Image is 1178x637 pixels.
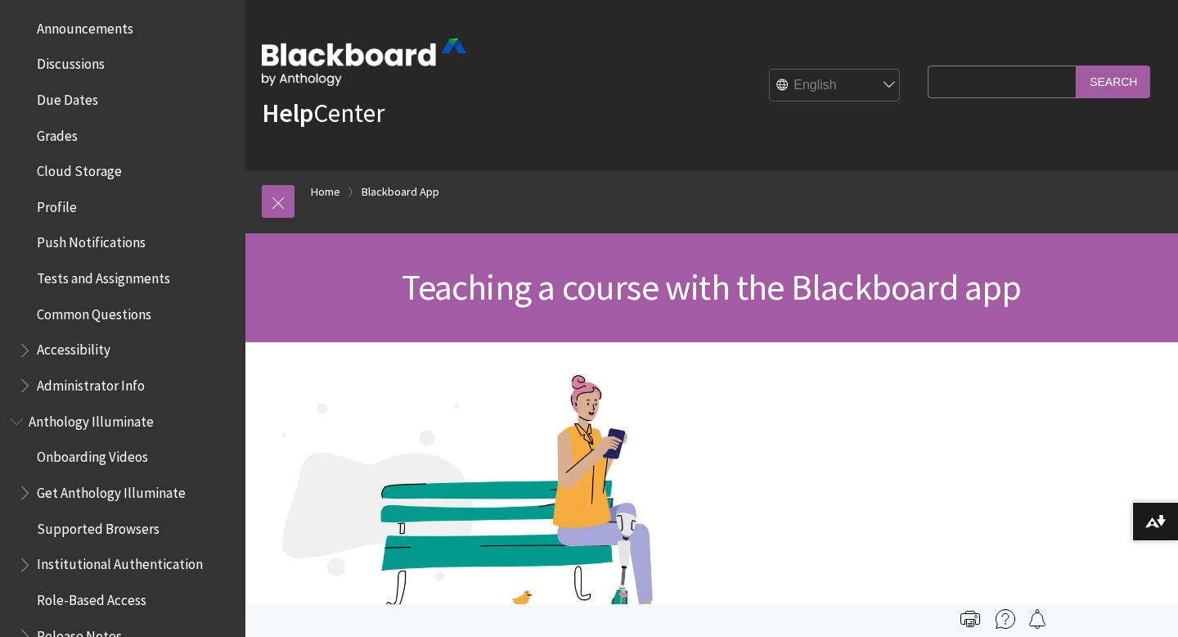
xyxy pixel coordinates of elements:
span: Profile [37,193,77,215]
span: Teaching a course with the Blackboard app [402,264,1021,309]
span: Institutional Authentication [37,551,203,573]
span: Tests and Assignments [37,264,170,287]
span: Administrator Info [37,372,145,394]
img: More help [996,609,1015,629]
select: Site Language Selector [770,70,901,102]
span: Common Questions [37,300,151,323]
span: Onboarding Videos [37,444,148,466]
span: Cloud Storage [37,157,122,179]
span: Announcements [37,15,133,37]
span: Discussions [37,50,105,72]
span: Grades [37,122,78,144]
img: Blackboard by Anthology [262,38,466,86]
img: Print [960,609,980,629]
span: Anthology Illuminate [29,408,154,430]
span: Accessibility [37,337,110,359]
a: Home [311,182,340,202]
strong: Help [262,97,313,129]
img: Follow this page [1027,609,1047,629]
span: Due Dates [37,86,98,108]
span: Supported Browsers [37,515,160,537]
span: Role-Based Access [37,586,146,608]
input: Search [1077,66,1150,97]
span: Push Notifications [37,229,146,251]
a: HelpCenter [262,97,384,129]
span: Get Anthology Illuminate [37,479,186,501]
a: Blackboard App [362,182,439,202]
